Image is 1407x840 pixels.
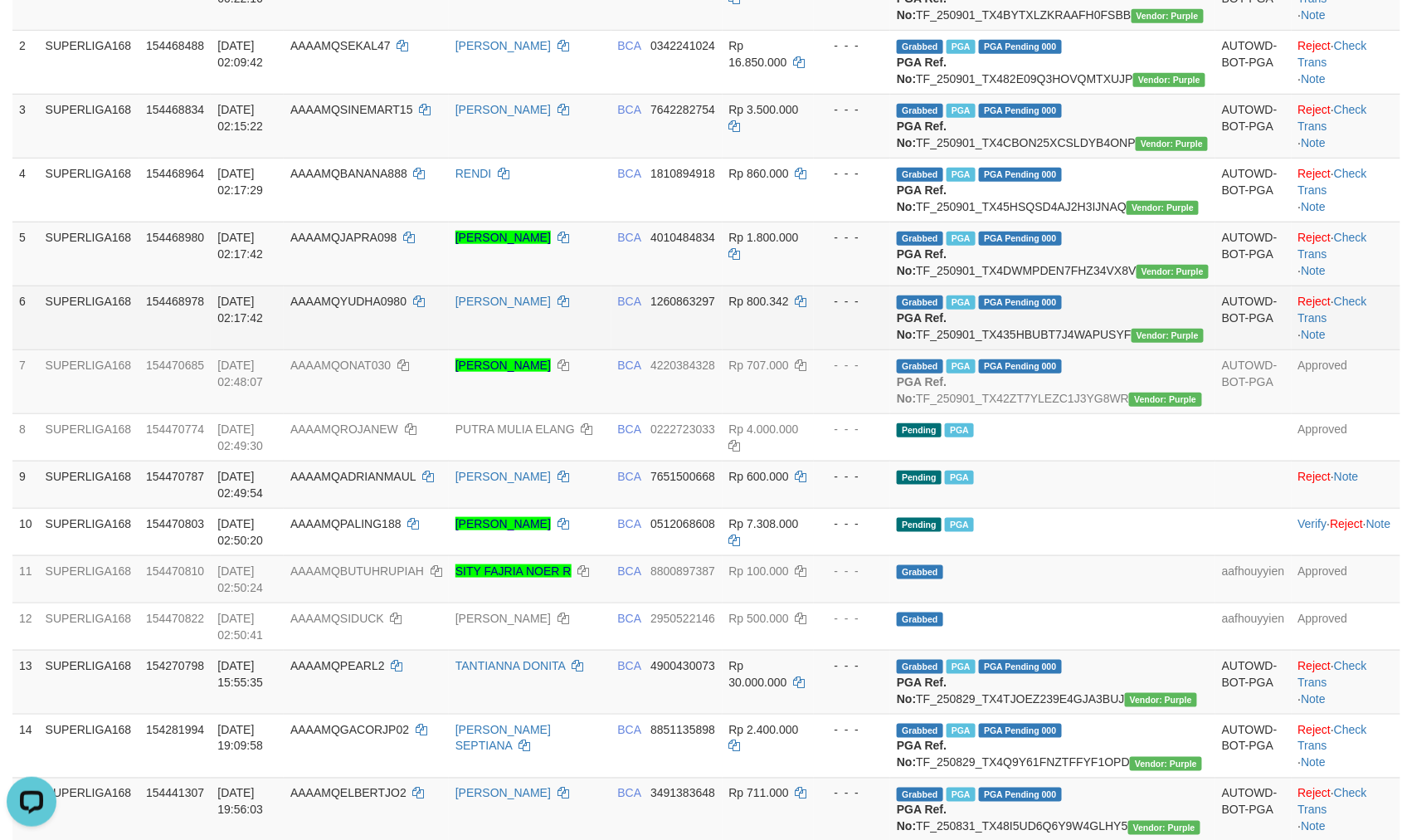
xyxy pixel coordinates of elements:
[729,103,799,116] span: Rp 3.500.000
[897,168,943,182] span: Grabbed
[39,349,139,413] td: SUPERLIGA168
[217,612,263,642] span: [DATE] 02:50:41
[897,423,942,437] span: Pending
[1215,158,1292,222] td: AUTOWD-BOT-PGA
[650,723,715,736] span: Copy 8851135898 to clipboard
[217,295,263,325] span: [DATE] 02:17:42
[650,612,715,625] span: Copy 2950522146 to clipboard
[455,723,551,753] a: [PERSON_NAME] SEPTIANA
[12,555,39,603] td: 11
[1366,517,1391,530] a: Note
[897,311,947,341] b: PGA Ref. No:
[947,168,976,182] span: Marked by aafchoeunmanni
[820,563,884,579] div: - - -
[1302,264,1327,277] a: Note
[729,787,789,800] span: Rp 711.000
[618,103,641,116] span: BCA
[979,788,1062,802] span: PGA Pending
[947,788,976,802] span: Marked by aafsoycanthlai
[146,517,204,530] span: 154470803
[947,295,976,310] span: Marked by aafchoeunmanni
[897,120,947,149] b: PGA Ref. No:
[979,104,1062,118] span: PGA Pending
[897,788,943,802] span: Grabbed
[618,39,641,52] span: BCA
[12,349,39,413] td: 7
[7,7,56,56] button: Open LiveChat chat widget
[1298,659,1367,689] a: Check Trans
[12,650,39,714] td: 13
[39,461,139,508] td: SUPERLIGA168
[729,723,799,736] span: Rp 2.400.000
[455,295,551,308] a: [PERSON_NAME]
[290,517,402,530] span: AAAAMQPALING188
[820,468,884,485] div: - - -
[217,422,263,452] span: [DATE] 02:49:30
[290,103,413,116] span: AAAAMQSINEMART15
[618,359,641,372] span: BCA
[650,422,715,436] span: Copy 0222723033 to clipboard
[1302,820,1327,833] a: Note
[12,714,39,778] td: 14
[290,167,407,180] span: AAAAMQBANANA888
[39,158,139,222] td: SUPERLIGA168
[1298,723,1332,736] a: Reject
[1292,508,1400,555] td: · ·
[890,94,1215,158] td: TF_250901_TX4CBON25XCSLDYB4ONP
[820,721,884,738] div: - - -
[1298,39,1332,52] a: Reject
[1298,659,1332,672] a: Reject
[1298,231,1332,244] a: Reject
[890,714,1215,778] td: TF_250829_TX4Q9Y61FNZTFFYF1OPD
[455,787,551,800] a: [PERSON_NAME]
[12,286,39,349] td: 6
[897,183,947,213] b: PGA Ref. No:
[12,461,39,508] td: 9
[290,231,397,244] span: AAAAMQJAPRA098
[146,470,204,483] span: 154470787
[12,94,39,158] td: 3
[1292,461,1400,508] td: ·
[1292,714,1400,778] td: · ·
[146,659,204,672] span: 154270798
[12,222,39,286] td: 5
[729,167,789,180] span: Rp 860.000
[1298,103,1332,116] a: Reject
[897,295,943,310] span: Grabbed
[1292,603,1400,650] td: Approved
[618,723,641,736] span: BCA
[146,612,204,625] span: 154470822
[945,471,974,485] span: Marked by aafnonsreyleab
[1302,8,1327,22] a: Note
[290,564,424,578] span: AAAAMQBUTUHRUPIAH
[820,293,884,310] div: - - -
[729,470,789,483] span: Rp 600.000
[897,247,947,277] b: PGA Ref. No:
[618,422,641,436] span: BCA
[290,612,384,625] span: AAAAMQSIDUCK
[729,39,787,69] span: Rp 16.850.000
[146,295,204,308] span: 154468978
[979,40,1062,54] span: PGA Pending
[1133,73,1205,87] span: Vendor URL: https://trx4.1velocity.biz
[1331,517,1364,530] a: Reject
[39,508,139,555] td: SUPERLIGA168
[1292,650,1400,714] td: · ·
[897,740,947,769] b: PGA Ref. No:
[1302,328,1327,341] a: Note
[1292,30,1400,94] td: · ·
[455,422,575,436] a: PUTRA MULIA ELANG
[1298,167,1332,180] a: Reject
[39,555,139,603] td: SUPERLIGA168
[1128,821,1200,835] span: Vendor URL: https://trx4.1velocity.biz
[979,359,1062,374] span: PGA Pending
[39,650,139,714] td: SUPERLIGA168
[1215,30,1292,94] td: AUTOWD-BOT-PGA
[820,657,884,674] div: - - -
[290,295,407,308] span: AAAAMQYUDHA0980
[650,659,715,672] span: Copy 4900430073 to clipboard
[217,470,263,500] span: [DATE] 02:49:54
[1298,295,1367,325] a: Check Trans
[650,167,715,180] span: Copy 1810894918 to clipboard
[729,295,789,308] span: Rp 800.342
